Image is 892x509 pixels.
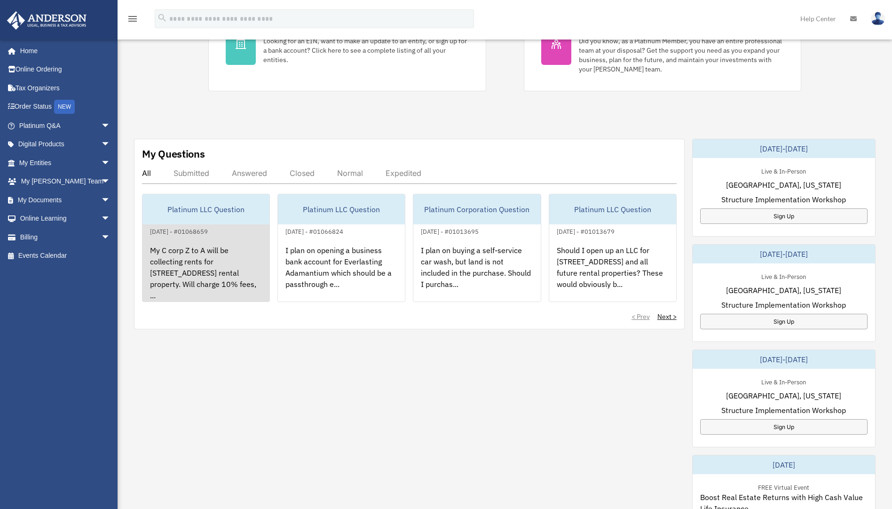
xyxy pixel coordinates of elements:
[263,36,469,64] div: Looking for an EIN, want to make an update to an entity, or sign up for a bank account? Click her...
[142,168,151,178] div: All
[7,172,125,191] a: My [PERSON_NAME] Teamarrow_drop_down
[337,168,363,178] div: Normal
[754,376,813,386] div: Live & In-Person
[693,455,875,474] div: [DATE]
[101,209,120,229] span: arrow_drop_down
[7,60,125,79] a: Online Ordering
[413,194,541,302] a: Platinum Corporation Question[DATE] - #01013695I plan on buying a self-service car wash, but land...
[721,405,846,416] span: Structure Implementation Workshop
[386,168,421,178] div: Expedited
[278,237,405,310] div: I plan on opening a business bank account for Everlasting Adamantium which should be a passthroug...
[7,247,125,265] a: Events Calendar
[721,299,846,310] span: Structure Implementation Workshop
[290,168,315,178] div: Closed
[278,226,351,236] div: [DATE] - #01066824
[157,13,167,23] i: search
[101,228,120,247] span: arrow_drop_down
[700,419,868,435] a: Sign Up
[700,314,868,329] a: Sign Up
[549,194,677,302] a: Platinum LLC Question[DATE] - #01013679Should I open up an LLC for [STREET_ADDRESS] and all futur...
[549,194,676,224] div: Platinum LLC Question
[208,6,486,91] a: My Entities Looking for an EIN, want to make an update to an entity, or sign up for a bank accoun...
[101,191,120,210] span: arrow_drop_down
[754,271,813,281] div: Live & In-Person
[127,13,138,24] i: menu
[278,194,405,224] div: Platinum LLC Question
[693,350,875,369] div: [DATE]-[DATE]
[101,172,120,191] span: arrow_drop_down
[142,147,205,161] div: My Questions
[7,97,125,117] a: Order StatusNEW
[7,191,125,209] a: My Documentsarrow_drop_down
[413,194,540,224] div: Platinum Corporation Question
[174,168,209,178] div: Submitted
[549,226,622,236] div: [DATE] - #01013679
[142,237,269,310] div: My C corp Z to A will be collecting rents for [STREET_ADDRESS] rental property. Will charge 10% f...
[579,36,784,74] div: Did you know, as a Platinum Member, you have an entire professional team at your disposal? Get th...
[871,12,885,25] img: User Pic
[7,209,125,228] a: Online Learningarrow_drop_down
[549,237,676,310] div: Should I open up an LLC for [STREET_ADDRESS] and all future rental properties? These would obviou...
[7,228,125,247] a: Billingarrow_drop_down
[127,16,138,24] a: menu
[721,194,846,205] span: Structure Implementation Workshop
[750,482,817,492] div: FREE Virtual Event
[7,135,125,154] a: Digital Productsarrow_drop_down
[7,79,125,97] a: Tax Organizers
[413,226,486,236] div: [DATE] - #01013695
[101,153,120,173] span: arrow_drop_down
[4,11,89,30] img: Anderson Advisors Platinum Portal
[413,237,540,310] div: I plan on buying a self-service car wash, but land is not included in the purchase. Should I purc...
[277,194,405,302] a: Platinum LLC Question[DATE] - #01066824I plan on opening a business bank account for Everlasting ...
[7,116,125,135] a: Platinum Q&Aarrow_drop_down
[101,135,120,154] span: arrow_drop_down
[142,226,215,236] div: [DATE] - #01068659
[726,179,841,191] span: [GEOGRAPHIC_DATA], [US_STATE]
[693,245,875,263] div: [DATE]-[DATE]
[101,116,120,135] span: arrow_drop_down
[657,312,677,321] a: Next >
[7,41,120,60] a: Home
[726,285,841,296] span: [GEOGRAPHIC_DATA], [US_STATE]
[754,166,813,175] div: Live & In-Person
[142,194,269,224] div: Platinum LLC Question
[54,100,75,114] div: NEW
[142,194,270,302] a: Platinum LLC Question[DATE] - #01068659My C corp Z to A will be collecting rents for [STREET_ADDR...
[693,139,875,158] div: [DATE]-[DATE]
[726,390,841,401] span: [GEOGRAPHIC_DATA], [US_STATE]
[700,208,868,224] a: Sign Up
[232,168,267,178] div: Answered
[524,6,802,91] a: My [PERSON_NAME] Team Did you know, as a Platinum Member, you have an entire professional team at...
[7,153,125,172] a: My Entitiesarrow_drop_down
